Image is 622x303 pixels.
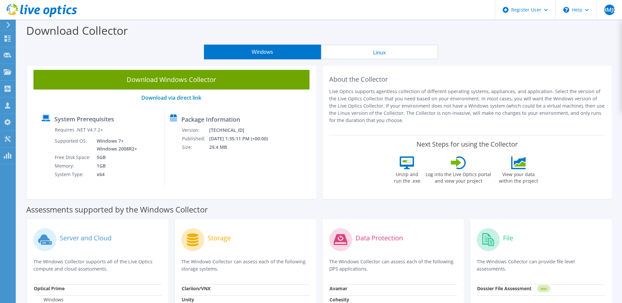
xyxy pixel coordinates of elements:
[495,169,542,184] label: View your data within the project
[60,235,111,241] label: Server and Cloud
[54,170,92,179] td: System Type:
[54,116,114,122] label: System Prerequisites
[604,5,615,15] span: HMJL
[209,143,277,151] td: 29.4 MB
[92,162,138,170] td: 1GB
[54,162,92,170] td: Memory:
[181,116,240,123] label: Package Information
[477,285,532,292] strong: Dossier File Assessment
[92,153,138,162] td: 5GB
[477,258,605,273] p: The Windows Collector can provide file level assessments.
[425,169,492,184] label: Log into the Live Optics portal and view your project
[92,170,138,179] td: x64
[26,23,128,38] label: Download Collector
[330,296,349,303] strong: Cohesity
[182,126,209,134] td: Version:
[54,153,92,162] td: Free Disk Space:
[329,75,605,83] h2: About the Collector
[141,94,201,101] a: Download via direct link
[54,137,92,153] td: Supported OS:
[209,126,277,134] td: [TECHNICAL_ID]
[209,134,277,143] td: [DATE] 1:35:11 PM (+00:00)
[181,258,310,273] p: The Windows Collector can assess each of the following storage systems.
[182,134,209,143] td: Published:
[26,206,208,213] label: Assessments supported by the Windows Collector
[204,45,321,59] button: Windows
[55,127,103,133] label: Requires .NET V4.7.2+
[34,296,64,303] label: Windows
[416,140,518,148] label: Next Steps for using the Collector
[503,235,513,241] label: File
[182,296,194,303] strong: Unity
[92,137,138,153] td: Windows 7+ Windows 2008R2+
[355,235,403,241] label: Data Protection
[33,258,162,273] p: The Windows Collector supports all of the Live Optics compute and cloud assessments.
[34,285,65,292] strong: Optical Prime
[321,45,438,59] button: Linux
[330,285,347,292] strong: Avamar
[329,258,457,273] p: The Windows Collector can assess each of the following DPS applications.
[329,88,605,124] p: Live Optics supports agentless collection of different operating systems, appliances, and applica...
[540,287,547,291] tspan: NEW!
[208,235,231,241] label: Storage
[33,70,310,90] a: Download Windows Collector
[182,143,209,151] td: Size:
[182,285,211,292] strong: Clariion/VNX
[563,7,569,13] svg: \n
[392,169,422,184] label: Unzip and run the .exe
